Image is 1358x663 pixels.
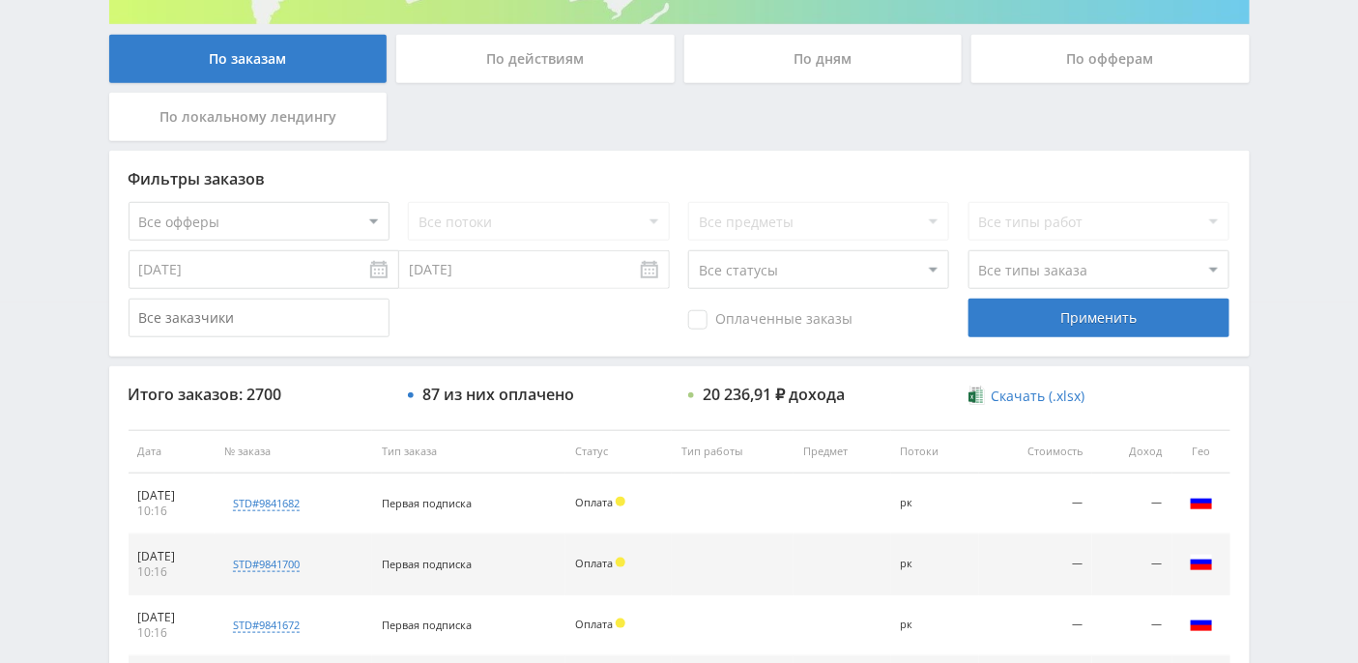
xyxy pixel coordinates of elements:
td: — [979,534,1092,595]
div: std#9841700 [233,557,300,572]
div: 87 из них оплачено [422,386,574,403]
th: Тип заказа [372,430,565,474]
div: [DATE] [138,610,206,625]
td: — [979,595,1092,656]
th: Доход [1092,430,1171,474]
th: Тип работы [672,430,794,474]
td: — [1092,474,1171,534]
span: Оплаченные заказы [688,310,852,330]
div: По заказам [109,35,388,83]
span: Первая подписка [382,557,472,571]
td: — [979,474,1092,534]
div: По локальному лендингу [109,93,388,141]
th: № заказа [215,430,372,474]
div: Фильтры заказов [129,170,1230,187]
span: Первая подписка [382,618,472,632]
input: Все заказчики [129,299,390,337]
span: Оплата [575,556,613,570]
div: рк [901,558,969,570]
span: Холд [616,497,625,506]
th: Дата [129,430,216,474]
td: — [1092,595,1171,656]
th: Потоки [891,430,979,474]
img: xlsx [968,386,985,405]
span: Скачать (.xlsx) [991,389,1084,404]
div: std#9841672 [233,618,300,633]
img: rus.png [1190,490,1213,513]
div: 10:16 [138,564,206,580]
div: По дням [684,35,963,83]
div: 10:16 [138,504,206,519]
div: рк [901,619,969,631]
span: Оплата [575,495,613,509]
a: Скачать (.xlsx) [968,387,1084,406]
div: [DATE] [138,549,206,564]
span: Оплата [575,617,613,631]
div: Итого заказов: 2700 [129,386,390,403]
th: Предмет [794,430,890,474]
th: Гео [1172,430,1230,474]
td: — [1092,534,1171,595]
div: std#9841682 [233,496,300,511]
div: рк [901,497,969,509]
img: rus.png [1190,551,1213,574]
div: [DATE] [138,488,206,504]
span: Холд [616,619,625,628]
img: rus.png [1190,612,1213,635]
span: Первая подписка [382,496,472,510]
div: Применить [968,299,1229,337]
span: Холд [616,558,625,567]
th: Статус [565,430,672,474]
div: По офферам [971,35,1250,83]
div: По действиям [396,35,675,83]
div: 20 236,91 ₽ дохода [703,386,845,403]
th: Стоимость [979,430,1092,474]
div: 10:16 [138,625,206,641]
